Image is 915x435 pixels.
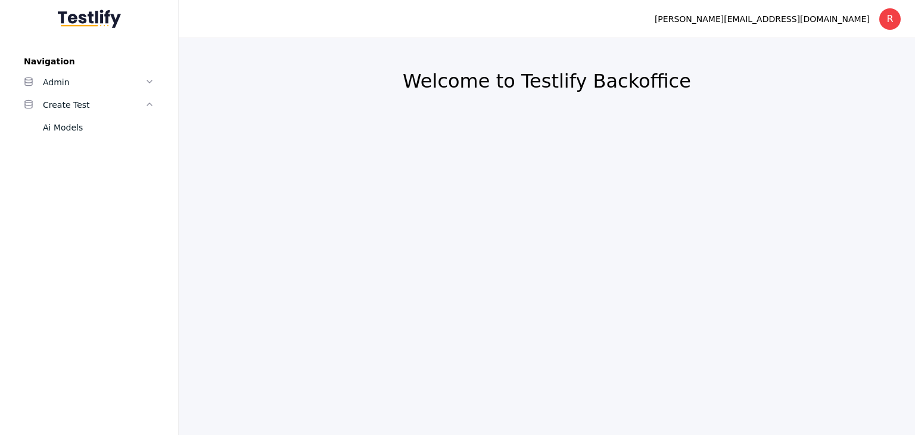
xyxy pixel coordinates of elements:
label: Navigation [14,57,164,66]
div: Ai Models [43,120,154,135]
h2: Welcome to Testlify Backoffice [207,69,886,93]
div: R [879,8,901,30]
img: Testlify - Backoffice [58,10,121,28]
div: [PERSON_NAME][EMAIL_ADDRESS][DOMAIN_NAME] [655,12,870,26]
a: Ai Models [14,116,164,139]
div: Admin [43,75,145,89]
div: Create Test [43,98,145,112]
